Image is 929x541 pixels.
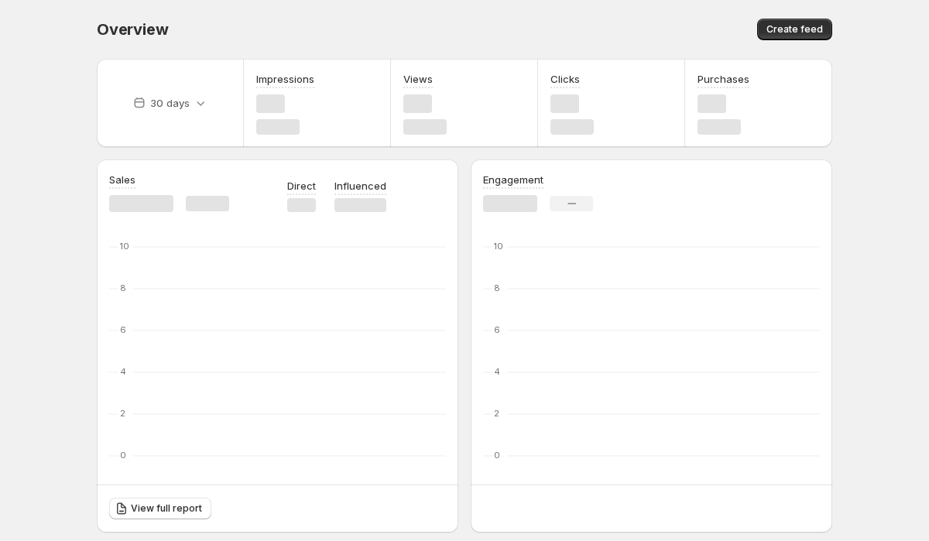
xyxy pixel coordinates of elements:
p: Influenced [334,178,386,193]
p: 30 days [150,95,190,111]
text: 6 [120,324,126,335]
text: 8 [494,282,500,293]
text: 4 [494,366,500,377]
span: Overview [97,20,168,39]
text: 8 [120,282,126,293]
h3: Impressions [256,71,314,87]
h3: Sales [109,172,135,187]
h3: Engagement [483,172,543,187]
h3: Views [403,71,433,87]
span: Create feed [766,23,823,36]
h3: Purchases [698,71,749,87]
span: View full report [131,502,202,515]
text: 6 [494,324,500,335]
text: 10 [494,241,503,252]
h3: Clicks [550,71,580,87]
a: View full report [109,498,211,519]
text: 4 [120,366,126,377]
text: 0 [494,450,500,461]
button: Create feed [757,19,832,40]
p: Direct [287,178,316,193]
text: 2 [494,408,499,419]
text: 0 [120,450,126,461]
text: 10 [120,241,129,252]
text: 2 [120,408,125,419]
